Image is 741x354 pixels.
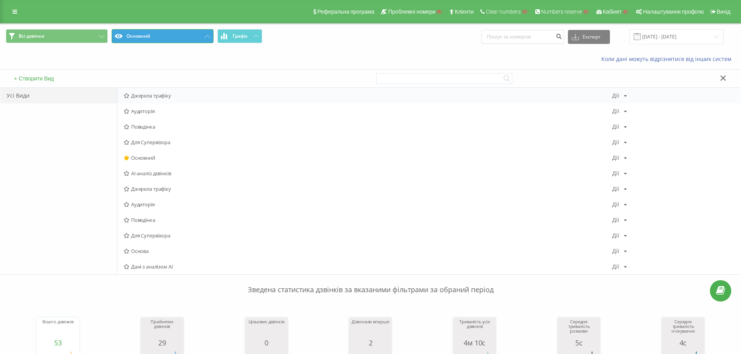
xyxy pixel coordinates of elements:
[0,88,117,103] div: Усі Види
[612,217,619,223] div: Дії
[612,155,619,160] div: Дії
[455,319,494,339] div: Тривалість усіх дзвінків
[601,55,735,63] a: Коли дані можуть відрізнятися вiд інших систем
[39,319,77,339] div: Всього дзвінків
[643,9,704,15] span: Налаштування профілю
[19,33,44,39] span: Всі дзвінки
[143,319,182,339] div: Прийнятих дзвінків
[612,202,619,207] div: Дії
[541,9,582,15] span: Numbers reserve
[718,75,729,83] button: Закрити
[568,30,610,44] button: Експорт
[612,186,619,192] div: Дії
[124,202,612,207] span: Аудиторїя
[124,217,612,223] span: Поведїнка
[143,339,182,347] div: 29
[559,319,598,339] div: Середня тривалість розмови
[612,264,619,269] div: Дії
[217,29,262,43] button: Графік
[124,140,612,145] span: Для Супервізора
[388,9,435,15] span: Проблемні номери
[124,186,612,192] span: Джерела трафіку
[124,171,612,176] span: AI-аналіз дзвінків
[612,124,619,129] div: Дії
[124,108,612,114] span: Аудиторія
[247,319,286,339] div: Цільових дзвінків
[612,140,619,145] div: Дії
[124,93,612,98] span: Джерела трафіку
[612,233,619,238] div: Дії
[486,9,521,15] span: Clear numbers
[233,33,248,39] span: Графік
[124,264,612,269] span: Дані з аналізом AI
[112,29,214,43] button: Основний
[482,30,564,44] input: Пошук за номером
[455,9,474,15] span: Клієнти
[6,29,108,43] button: Всі дзвінки
[664,339,702,347] div: 4с
[6,269,735,295] p: Зведена статистика дзвінків за вказаними фільтрами за обраний період
[12,75,56,82] button: + Створити Вид
[612,93,619,98] div: Дії
[124,233,612,238] span: Для Супервізора
[124,124,612,129] span: Поведінка
[39,339,77,347] div: 53
[612,171,619,176] div: Дії
[612,248,619,254] div: Дії
[317,9,375,15] span: Реферальна програма
[455,339,494,347] div: 4м 10с
[247,339,286,347] div: 0
[559,339,598,347] div: 5с
[664,319,702,339] div: Середня тривалість очікування
[612,108,619,114] div: Дії
[124,155,612,160] span: Основний
[351,339,390,347] div: 2
[717,9,730,15] span: Вихід
[351,319,390,339] div: Дзвонили вперше
[124,248,612,254] span: Основа
[603,9,622,15] span: Кабінет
